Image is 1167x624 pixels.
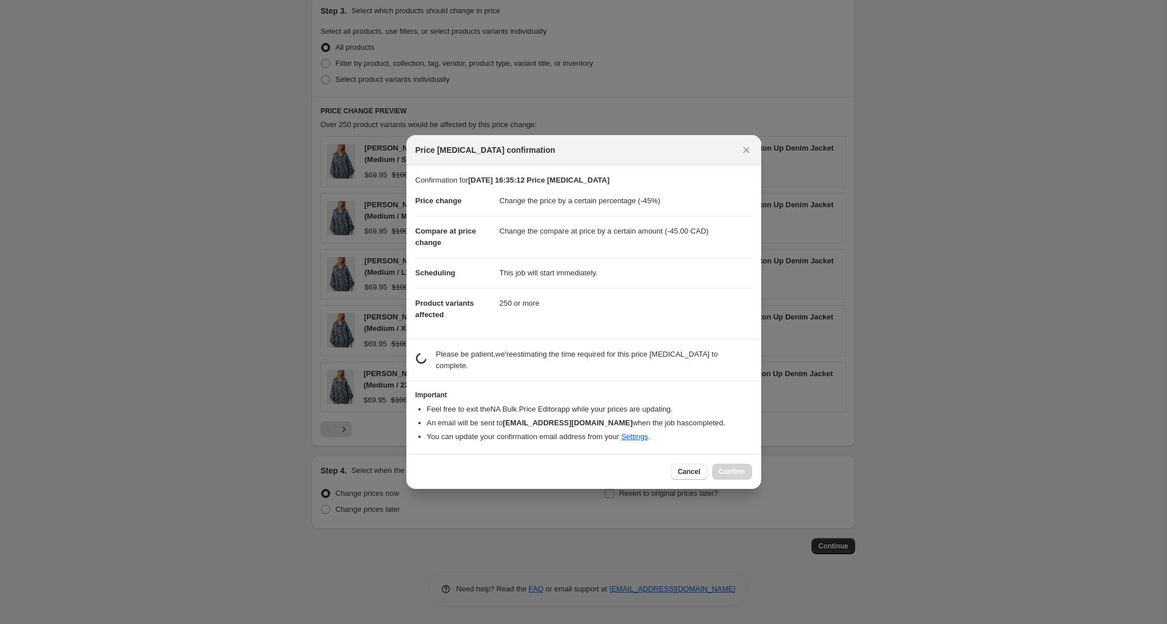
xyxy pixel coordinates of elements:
p: Please be patient, we're estimating the time required for this price [MEDICAL_DATA] to complete. [436,349,752,372]
dd: This job will start immediately. [500,258,752,288]
b: [DATE] 16:35:12 Price [MEDICAL_DATA] [468,176,610,184]
a: Settings [621,432,648,441]
li: Feel free to exit the NA Bulk Price Editor app while your prices are updating. [427,404,752,415]
span: Cancel [678,467,700,476]
b: [EMAIL_ADDRESS][DOMAIN_NAME] [503,418,632,427]
span: Product variants affected [416,299,474,319]
dd: 250 or more [500,288,752,318]
span: Price [MEDICAL_DATA] confirmation [416,144,556,156]
button: Close [738,142,754,158]
li: You can update your confirmation email address from your . [427,431,752,443]
p: Confirmation for [416,175,752,186]
span: Price change [416,196,462,205]
span: Compare at price change [416,227,476,247]
button: Cancel [671,464,707,480]
dd: Change the compare at price by a certain amount (-45.00 CAD) [500,216,752,246]
h3: Important [416,390,752,400]
dd: Change the price by a certain percentage (-45%) [500,186,752,216]
span: Scheduling [416,268,456,277]
li: An email will be sent to when the job has completed . [427,417,752,429]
